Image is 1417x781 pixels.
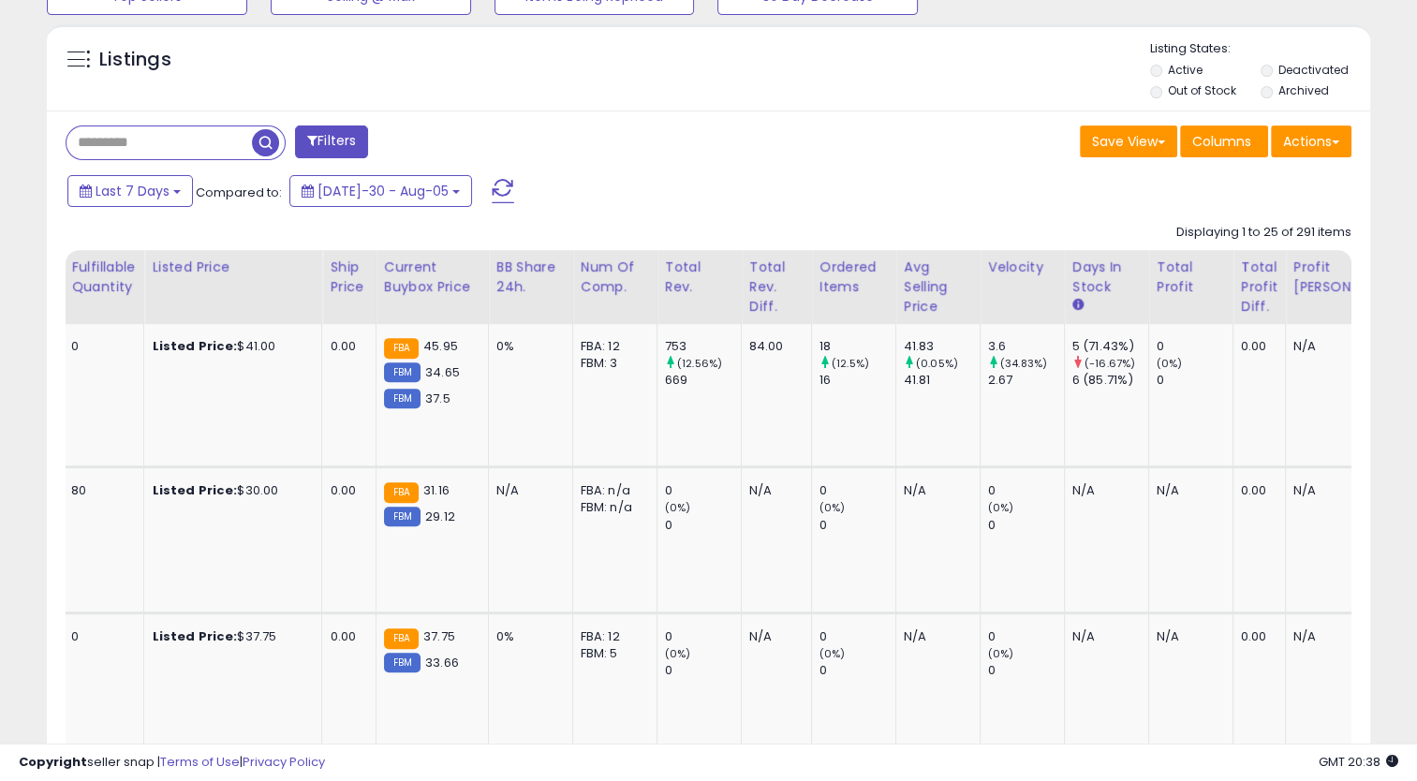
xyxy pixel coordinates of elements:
[1319,753,1398,771] span: 2025-08-13 20:38 GMT
[384,482,419,503] small: FBA
[496,258,565,297] div: BB Share 24h.
[988,500,1014,515] small: (0%)
[330,338,361,355] div: 0.00
[988,372,1064,389] div: 2.67
[904,258,972,317] div: Avg Selling Price
[152,258,314,277] div: Listed Price
[384,389,421,408] small: FBM
[988,482,1064,499] div: 0
[1000,356,1047,371] small: (34.83%)
[1241,482,1271,499] div: 0.00
[152,337,237,355] b: Listed Price:
[384,628,419,649] small: FBA
[1192,132,1251,151] span: Columns
[1157,482,1218,499] div: N/A
[425,363,460,381] span: 34.65
[425,390,450,407] span: 37.5
[916,356,958,371] small: (0.05%)
[152,338,307,355] div: $41.00
[1241,258,1277,317] div: Total Profit Diff.
[819,628,895,645] div: 0
[1271,125,1351,157] button: Actions
[71,338,129,355] div: 0
[819,372,895,389] div: 16
[988,338,1064,355] div: 3.6
[581,355,642,372] div: FBM: 3
[71,258,136,297] div: Fulfillable Quantity
[749,628,797,645] div: N/A
[330,482,361,499] div: 0.00
[330,258,367,297] div: Ship Price
[904,372,980,389] div: 41.81
[1157,628,1218,645] div: N/A
[1072,482,1134,499] div: N/A
[295,125,368,158] button: Filters
[1157,258,1225,297] div: Total Profit
[819,482,895,499] div: 0
[904,482,966,499] div: N/A
[988,662,1064,679] div: 0
[317,182,449,200] span: [DATE]-30 - Aug-05
[665,662,741,679] div: 0
[67,175,193,207] button: Last 7 Days
[665,372,741,389] div: 669
[819,338,895,355] div: 18
[384,338,419,359] small: FBA
[1072,372,1148,389] div: 6 (85.71%)
[425,654,459,671] span: 33.66
[1085,356,1135,371] small: (-16.67%)
[665,500,691,515] small: (0%)
[832,356,869,371] small: (12.5%)
[677,356,722,371] small: (12.56%)
[196,184,282,201] span: Compared to:
[330,628,361,645] div: 0.00
[19,753,87,771] strong: Copyright
[423,481,450,499] span: 31.16
[1157,372,1232,389] div: 0
[1293,482,1398,499] div: N/A
[904,628,966,645] div: N/A
[423,627,455,645] span: 37.75
[819,646,846,661] small: (0%)
[1080,125,1177,157] button: Save View
[665,646,691,661] small: (0%)
[384,653,421,672] small: FBM
[665,482,741,499] div: 0
[581,482,642,499] div: FBA: n/a
[581,258,649,297] div: Num of Comp.
[1293,258,1405,297] div: Profit [PERSON_NAME]
[1176,224,1351,242] div: Displaying 1 to 25 of 291 items
[1168,82,1236,98] label: Out of Stock
[152,627,237,645] b: Listed Price:
[1241,628,1271,645] div: 0.00
[1180,125,1268,157] button: Columns
[581,628,642,645] div: FBA: 12
[988,628,1064,645] div: 0
[243,753,325,771] a: Privacy Policy
[1293,338,1398,355] div: N/A
[1278,62,1349,78] label: Deactivated
[160,753,240,771] a: Terms of Use
[581,338,642,355] div: FBA: 12
[819,258,888,297] div: Ordered Items
[71,482,129,499] div: 80
[665,517,741,534] div: 0
[152,482,307,499] div: $30.00
[904,338,980,355] div: 41.83
[1278,82,1329,98] label: Archived
[496,628,558,645] div: 0%
[581,499,642,516] div: FBM: n/a
[384,258,480,297] div: Current Buybox Price
[665,628,741,645] div: 0
[1150,40,1370,58] p: Listing States:
[1072,628,1134,645] div: N/A
[1157,338,1232,355] div: 0
[496,338,558,355] div: 0%
[496,482,558,499] div: N/A
[19,754,325,772] div: seller snap | |
[1168,62,1203,78] label: Active
[423,337,458,355] span: 45.95
[1293,628,1398,645] div: N/A
[99,47,171,73] h5: Listings
[96,182,170,200] span: Last 7 Days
